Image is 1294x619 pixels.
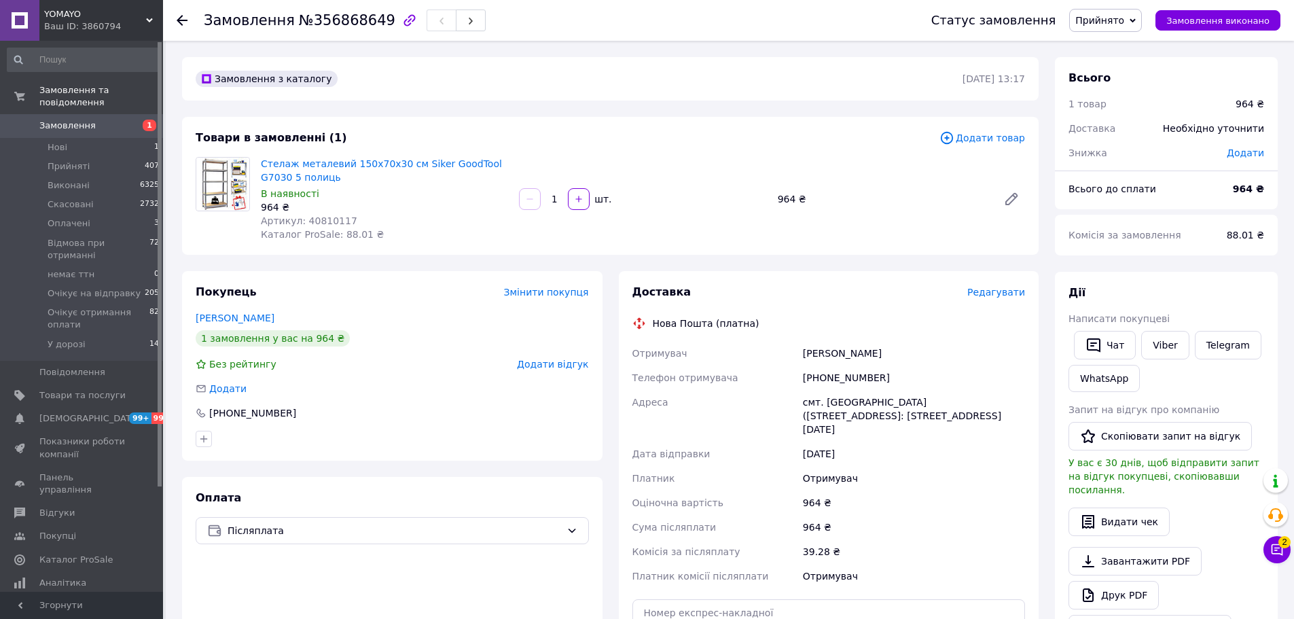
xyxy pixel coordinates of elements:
span: Комісія за замовлення [1068,230,1181,241]
span: Артикул: 40810117 [261,215,357,226]
span: Додати [209,383,247,394]
span: Знижка [1068,147,1107,158]
span: Додати відгук [517,359,588,370]
div: Отримувач [800,466,1028,491]
span: Панель управління [39,472,126,496]
span: 99+ [151,412,174,424]
span: Замовлення та повідомлення [39,84,163,109]
span: Нові [48,141,67,154]
a: Завантажити PDF [1068,547,1202,576]
span: Післяплата [228,523,561,538]
div: 964 ₴ [772,190,992,209]
span: YOMAYO [44,8,146,20]
span: Змінити покупця [504,287,589,298]
span: немає ттн [48,268,94,281]
span: Скасовані [48,198,94,211]
img: Стелаж металевий 150х70х30 см Siker GoodTool G7030 5 полиць [196,158,249,211]
span: Всього до сплати [1068,183,1156,194]
span: 82 [149,306,159,331]
b: 964 ₴ [1233,183,1264,194]
button: Чат з покупцем2 [1263,536,1291,563]
span: Телефон отримувача [632,372,738,383]
span: У вас є 30 днів, щоб відправити запит на відгук покупцеві, скопіювавши посилання. [1068,457,1259,495]
span: 205 [145,287,159,300]
span: Без рейтингу [209,359,276,370]
span: В наявності [261,188,319,199]
span: Доставка [1068,123,1115,134]
a: [PERSON_NAME] [196,313,274,323]
div: Ваш ID: 3860794 [44,20,163,33]
span: Покупці [39,530,76,542]
span: Оплачені [48,217,90,230]
span: Товари та послуги [39,389,126,402]
span: Всього [1068,71,1111,84]
span: №356868649 [299,12,395,29]
span: Оплата [196,491,241,504]
div: 39.28 ₴ [800,540,1028,564]
span: 3 [154,217,159,230]
span: Замовлення [39,120,96,132]
span: 2732 [140,198,159,211]
span: Прийнято [1075,15,1124,26]
span: Доставка [632,285,691,298]
span: Дії [1068,286,1085,299]
div: шт. [591,192,613,206]
span: Платник комісії післяплати [632,571,769,582]
div: 1 замовлення у вас на 964 ₴ [196,330,350,347]
span: Аналітика [39,577,86,589]
span: 14 [149,338,159,351]
span: 88.01 ₴ [1227,230,1264,241]
span: Редагувати [967,287,1025,298]
a: Viber [1141,331,1189,359]
span: Сума післяплати [632,522,717,533]
button: Видати чек [1068,508,1170,536]
span: Виконані [48,179,90,192]
span: 407 [145,160,159,173]
div: Повернутися назад [177,14,187,27]
time: [DATE] 13:17 [963,73,1025,84]
div: [PERSON_NAME] [800,341,1028,366]
a: Редагувати [998,185,1025,213]
span: Отримувач [632,348,687,359]
span: 6325 [140,179,159,192]
span: Додати товар [939,130,1025,145]
span: Очікує на відправку [48,287,141,300]
div: 964 ₴ [800,515,1028,540]
a: WhatsApp [1068,365,1140,392]
input: Пошук [7,48,160,72]
span: 0 [154,268,159,281]
span: Замовлення [204,12,295,29]
div: Замовлення з каталогу [196,71,338,87]
span: 72 [149,237,159,262]
span: Адреса [632,397,668,408]
span: Очікує отримання оплати [48,306,149,331]
span: Прийняті [48,160,90,173]
span: 1 [154,141,159,154]
a: Стелаж металевий 150х70х30 см Siker GoodTool G7030 5 полиць [261,158,502,183]
span: Написати покупцеві [1068,313,1170,324]
div: [DATE] [800,442,1028,466]
span: Запит на відгук про компанію [1068,404,1219,415]
span: Покупець [196,285,257,298]
span: 2 [1278,536,1291,548]
span: Замовлення виконано [1166,16,1270,26]
span: 1 товар [1068,99,1107,109]
span: Каталог ProSale [39,554,113,566]
span: [DEMOGRAPHIC_DATA] [39,412,140,425]
div: [PHONE_NUMBER] [800,366,1028,390]
div: 964 ₴ [1236,97,1264,111]
div: Необхідно уточнити [1155,113,1272,143]
a: Друк PDF [1068,581,1159,609]
span: Платник [632,473,675,484]
div: 964 ₴ [800,491,1028,515]
span: Повідомлення [39,366,105,378]
span: 99+ [129,412,151,424]
span: У дорозі [48,338,86,351]
span: Додати [1227,147,1264,158]
button: Чат [1074,331,1136,359]
div: Статус замовлення [931,14,1056,27]
button: Замовлення виконано [1155,10,1280,31]
span: Відгуки [39,507,75,519]
span: Комісія за післяплату [632,546,740,557]
div: [PHONE_NUMBER] [208,406,298,420]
